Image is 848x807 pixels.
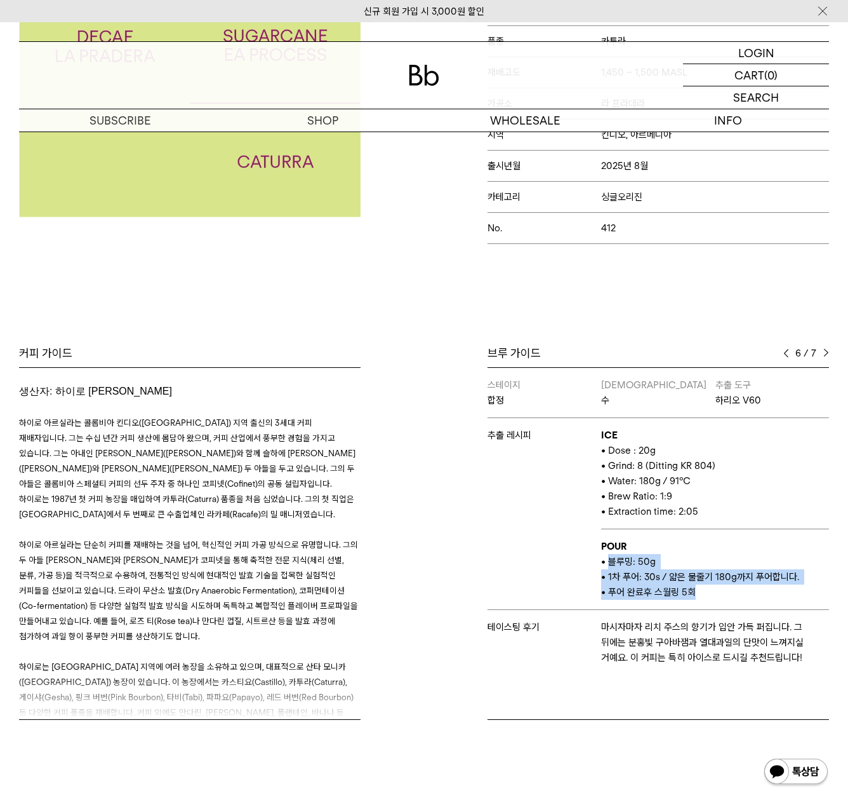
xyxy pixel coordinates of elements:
[487,379,520,391] span: 스테이지
[222,109,424,132] a: SHOP
[601,129,672,140] span: 킨디오, 아르메니아
[601,506,698,517] span: • Extraction time: 2:05
[424,109,626,132] p: WHOLESALE
[19,661,354,733] span: 하이로는 [GEOGRAPHIC_DATA] 지역에 여러 농장을 소유하고 있으며, 대표적으로 산타 모니카([GEOGRAPHIC_DATA]) 농장이 있습니다. 이 농장에서는 카스티...
[487,620,601,635] p: 테이스팅 후기
[601,541,626,552] b: POUR
[487,222,601,234] span: No.
[601,379,706,391] span: [DEMOGRAPHIC_DATA]
[715,393,829,408] p: 하리오 V60
[763,757,829,788] img: 카카오톡 채널 1:1 채팅 버튼
[733,86,779,109] p: SEARCH
[804,346,809,361] span: /
[601,191,642,203] span: 싱글오리진
[601,393,715,408] p: 수
[715,379,751,391] span: 추출 도구
[601,475,691,487] span: • Water: 180g / 91°C
[487,160,601,172] span: 출시년월
[19,109,222,132] a: SUBSCRIBE
[409,65,439,86] img: 로고
[487,191,601,203] span: 카테고리
[683,64,829,86] a: CART (0)
[795,346,801,361] span: 6
[19,539,358,641] span: 하이로 아르실라는 단순히 커피를 재배하는 것을 넘어, 혁신적인 커피 가공 방식으로 유명합니다. 그의 두 아들 [PERSON_NAME]와 [PERSON_NAME]가 코피넷을 통...
[601,556,656,567] span: • 블루밍: 50g
[601,430,618,441] b: ICE
[601,587,696,598] span: • 푸어 완료후 스월링 5회
[601,160,648,172] span: 2025년 8월
[19,417,355,519] span: 하이로 아르실라는 콜롬비아 킨디오([GEOGRAPHIC_DATA]) 지역 출신의 3세대 커피 재배자입니다. 그는 수십 년간 커피 생산에 몸담아 왔으며, 커피 산업에서 풍부한 ...
[601,460,715,471] span: • Grind: 8 (Ditting KR 804)
[487,346,829,361] div: 브루 가이드
[601,445,656,456] span: • Dose : 20g
[364,6,484,17] a: 신규 회원 가입 시 3,000원 할인
[601,222,616,234] span: 412
[626,109,829,132] p: INFO
[487,428,601,443] p: 추출 레시피
[487,129,601,140] span: 지역
[19,386,172,397] span: 생산자: 하이로 [PERSON_NAME]
[734,64,764,86] p: CART
[738,42,774,64] p: LOGIN
[19,346,361,361] div: 커피 가이드
[811,346,817,361] span: 7
[487,393,601,408] p: 합정
[683,42,829,64] a: LOGIN
[601,571,799,583] span: • 1차 푸어: 30s / 얇은 물줄기 180g까지 푸어합니다.
[601,491,672,502] span: • Brew Ratio: 1:9
[764,64,778,86] p: (0)
[601,620,829,665] p: 마시자마자 리치 주스의 향기가 입안 가득 퍼집니다. 그 뒤에는 분홍빛 구아바잼과 열대과일의 단맛이 느껴지실 거예요. 이 커피는 특히 아이스로 드시길 추천드립니다!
